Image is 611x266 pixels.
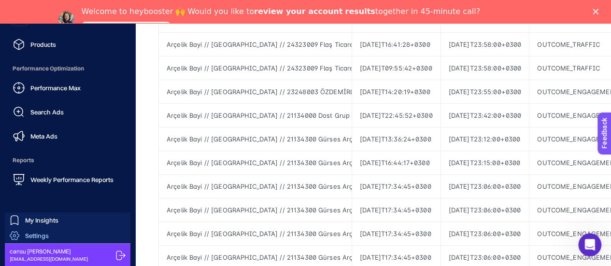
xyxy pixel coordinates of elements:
[159,104,352,127] div: Arçelik Bayi // [GEOGRAPHIC_DATA] // 21134000 Dost Grup - Artı Ticaret Arçelik - ID // [GEOGRAPHI...
[352,222,440,245] div: [DATE]T17:34:45+0300
[30,132,57,140] span: Meta Ads
[352,198,440,222] div: [DATE]T17:34:45+0300
[5,228,130,243] a: Settings
[352,33,440,56] div: [DATE]T16:41:28+0300
[441,104,529,127] div: [DATE]T23:42:00+0300
[441,198,529,222] div: [DATE]T23:06:00+0300
[254,7,342,16] b: review your account
[159,33,352,56] div: Arçelik Bayi // [GEOGRAPHIC_DATA] // 24323009 Flaş Ticaret Arçelik - [GEOGRAPHIC_DATA] - İE // [G...
[578,233,601,256] iframe: Intercom live chat
[159,151,352,174] div: Arçelik Bayi // [GEOGRAPHIC_DATA] // 21134300 Gürses Arçelik - [GEOGRAPHIC_DATA] - ID - 2 - Video...
[352,80,440,103] div: [DATE]T14:20:19+0300
[352,151,440,174] div: [DATE]T16:44:17+0300
[30,108,64,116] span: Search Ads
[30,41,56,48] span: Products
[82,22,171,33] a: Speak with an Expert
[345,7,375,16] b: results
[159,222,352,245] div: Arçelik Bayi // [GEOGRAPHIC_DATA] // 21134300 Gürses Arçelik - [GEOGRAPHIC_DATA] - ID - 5 // [GEO...
[159,80,352,103] div: Arçelik Bayi // [GEOGRAPHIC_DATA] // 23248003 ÖZDEMİRLER ARÇELİK - Muğla - CB - 4 // Facebook // ...
[352,104,440,127] div: [DATE]T22:45:52+0300
[441,151,529,174] div: [DATE]T23:15:00+0300
[441,33,529,56] div: [DATE]T23:58:00+0300
[441,127,529,151] div: [DATE]T23:12:00+0300
[352,175,440,198] div: [DATE]T17:34:45+0300
[441,56,529,80] div: [DATE]T23:58:00+0300
[441,175,529,198] div: [DATE]T23:06:00+0300
[593,9,602,14] div: Close
[352,127,440,151] div: [DATE]T13:36:24+0300
[159,175,352,198] div: Arçelik Bayi // [GEOGRAPHIC_DATA] // 21134300 Gürses Arçelik - [GEOGRAPHIC_DATA] - ID - 3 // [GEO...
[352,56,440,80] div: [DATE]T09:55:42+0300
[8,35,128,54] a: Products
[82,7,480,16] div: Welcome to heybooster 🙌 Would you like to together in 45-minute call?
[8,170,128,189] a: Weekly Performance Reports
[441,80,529,103] div: [DATE]T23:55:00+0300
[8,102,128,122] a: Search Ads
[30,84,81,92] span: Performance Max
[8,78,128,98] a: Performance Max
[58,11,74,27] img: Profile image for Neslihan
[8,59,128,78] span: Performance Optimization
[8,151,128,170] span: Reports
[441,222,529,245] div: [DATE]T23:06:00+0300
[6,3,37,11] span: Feedback
[8,126,128,146] a: Meta Ads
[25,216,58,224] span: My Insights
[159,127,352,151] div: Arçelik Bayi // [GEOGRAPHIC_DATA] // 21134300 Gürses Arçelik - [GEOGRAPHIC_DATA] - ID - 1 // [GEO...
[159,198,352,222] div: Arçelik Bayi // [GEOGRAPHIC_DATA] // 21134300 Gürses Arçelik - [GEOGRAPHIC_DATA] - ID - 4 // [GEO...
[10,248,88,255] span: cansu [PERSON_NAME]
[5,212,130,228] a: My Insights
[10,255,88,263] span: [EMAIL_ADDRESS][DOMAIN_NAME]
[159,56,352,80] div: Arçelik Bayi // [GEOGRAPHIC_DATA] // 24323009 Flaş Ticaret Arçelik - [GEOGRAPHIC_DATA] - İE // [G...
[30,176,114,183] span: Weekly Performance Reports
[25,232,49,239] span: Settings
